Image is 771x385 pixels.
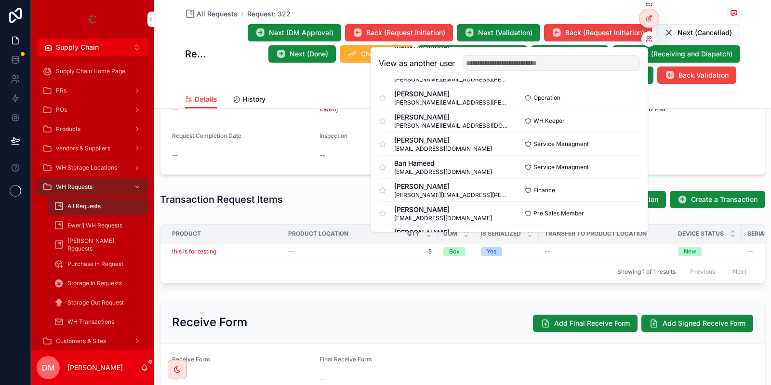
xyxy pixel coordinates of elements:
span: [PERSON_NAME][EMAIL_ADDRESS][DOMAIN_NAME] [394,122,509,130]
a: -- [545,248,666,255]
a: Box [443,247,469,256]
span: Product [172,230,201,238]
span: Next (DM Approval) [269,28,333,38]
button: Create a Transaction [670,191,765,208]
span: Next (Validation) [478,28,532,38]
span: Ban Hameed [394,159,492,168]
span: WH Keeper [533,117,565,125]
button: Add Final Receive Form [533,315,638,332]
a: 5 [404,248,432,255]
span: [PERSON_NAME][EMAIL_ADDRESS][PERSON_NAME][DOMAIN_NAME] [394,191,509,199]
span: -- [172,104,178,114]
a: History [233,91,266,110]
span: [PERSON_NAME] Requests [67,237,139,252]
button: Next (Done) [268,45,336,63]
span: [DATE] 2:48 PM [614,104,754,114]
a: New [678,247,736,256]
span: Supply Chain Home Page [56,67,125,75]
img: App logo [85,12,100,27]
button: Add Signed Receive Form [641,315,753,332]
span: Storage Out Request [67,299,124,306]
button: Select Button [37,39,148,56]
span: [PERSON_NAME] [394,228,492,238]
span: Next (Receiving and Dispatch) [634,49,732,59]
span: Ewerij WH Requests [67,222,122,229]
span: Purchase in Request [67,260,123,268]
a: Details [185,91,217,109]
span: UOM [443,230,457,238]
h2: Receive Form [172,315,247,330]
h2: View as another user [379,57,455,69]
span: [PERSON_NAME] [394,135,492,145]
span: Back (Request Initiation) [565,28,644,38]
span: [PERSON_NAME][EMAIL_ADDRESS][PERSON_NAME][DOMAIN_NAME] [394,76,509,83]
span: Change Stage [361,49,406,59]
span: [PERSON_NAME][EMAIL_ADDRESS][PERSON_NAME][DOMAIN_NAME] [394,99,509,106]
a: vendors & Suppliers [37,140,148,157]
span: POs [56,106,67,114]
span: Next (Cancelled) [678,28,732,38]
a: PRs [37,82,148,99]
span: Transfer To Product Location [545,230,647,238]
span: Inspection [319,132,347,139]
a: Products [37,120,148,138]
div: Yes [487,247,496,256]
button: Back (Request Initiation) [544,24,652,41]
span: Finance [533,186,555,194]
a: WH Storage Locations [37,159,148,176]
button: Back Validation [657,66,736,84]
span: Create a Transaction [691,195,758,204]
span: Device Status [678,230,724,238]
a: Yes [481,247,533,256]
button: Back (Request Initiation) [345,24,453,41]
span: PRs [56,87,66,94]
span: Operation [533,94,560,102]
span: DM [42,362,55,373]
div: scrollable content [31,56,154,350]
span: QTY [407,230,420,238]
a: this is for testing [172,248,277,255]
a: WH Requests [37,178,148,196]
span: Storage In Requests [67,279,122,287]
div: New [684,247,696,256]
span: WH Requests [56,183,93,191]
span: -- [747,248,753,255]
span: [EMAIL_ADDRESS][DOMAIN_NAME] [394,168,492,176]
span: Back (Request Initiation) [366,28,445,38]
span: -- [172,150,178,160]
span: -- [319,374,325,384]
span: Final Receive Form [319,356,372,363]
button: Next (Receiving and Dispatch) [612,45,740,63]
a: Storage Out Request [48,294,148,311]
span: [PERSON_NAME] [394,182,509,191]
span: Request Completion Date [172,132,241,139]
span: Is Serialized [481,230,521,238]
div: Box [449,247,460,256]
span: [EMAIL_ADDRESS][DOMAIN_NAME] [394,145,492,153]
button: Next (DM Approval) [248,24,341,41]
span: Request: 322 [247,9,291,19]
a: Purchase in Request [48,255,148,273]
span: -- [545,248,550,255]
span: WH Transactions [67,318,114,326]
button: Next (Transfer) [531,45,609,63]
p: [PERSON_NAME] [67,363,123,372]
a: Ewerij WH Requests [48,217,148,234]
h1: Transaction Request Items [160,193,283,206]
span: Products [56,125,80,133]
a: Storage In Requests [48,275,148,292]
span: Service Managment [533,163,589,171]
a: this is for testing [172,248,216,255]
span: [EMAIL_ADDRESS][DOMAIN_NAME] [394,214,492,222]
a: Customers & Sites [37,332,148,350]
a: WH Transactions [48,313,148,331]
span: Ewerij [319,104,338,114]
a: POs [37,101,148,119]
a: -- [288,248,392,255]
span: vendors & Suppliers [56,145,110,152]
span: -- [288,248,294,255]
span: [PERSON_NAME] [394,205,492,214]
span: Back Validation [678,70,729,80]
